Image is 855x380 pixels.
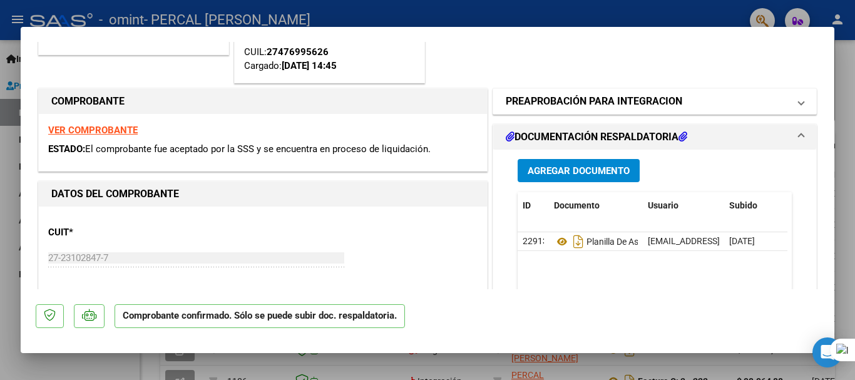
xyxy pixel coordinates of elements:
span: Planilla De Asistencia [554,237,668,247]
span: Usuario [648,200,678,210]
a: VER COMPROBANTE [48,125,138,136]
datatable-header-cell: ID [518,192,549,219]
mat-expansion-panel-header: DOCUMENTACIÓN RESPALDATORIA [493,125,816,150]
h1: PREAPROBACIÓN PARA INTEGRACION [506,94,682,109]
span: ID [523,200,531,210]
strong: DATOS DEL COMPROBANTE [51,188,179,200]
button: Agregar Documento [518,159,640,182]
p: Comprobante confirmado. Sólo se puede subir doc. respaldatoria. [115,304,405,329]
span: Documento [554,200,600,210]
datatable-header-cell: Acción [787,192,849,219]
strong: COMPROBANTE [51,95,125,107]
i: Descargar documento [570,232,586,252]
span: El comprobante fue aceptado por la SSS y se encuentra en proceso de liquidación. [85,143,431,155]
p: CUIT [48,225,177,240]
span: 22913 [523,236,548,246]
mat-expansion-panel-header: PREAPROBACIÓN PARA INTEGRACION [493,89,816,114]
datatable-header-cell: Subido [724,192,787,219]
div: 27476995626 [267,45,329,59]
strong: [DATE] 14:45 [282,60,337,71]
datatable-header-cell: Documento [549,192,643,219]
span: Subido [729,200,757,210]
datatable-header-cell: Usuario [643,192,724,219]
span: [DATE] [729,236,755,246]
h1: DOCUMENTACIÓN RESPALDATORIA [506,130,687,145]
span: ESTADO: [48,143,85,155]
span: Agregar Documento [528,165,630,177]
div: Open Intercom Messenger [812,337,842,367]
